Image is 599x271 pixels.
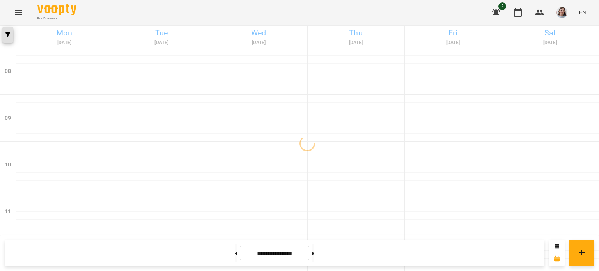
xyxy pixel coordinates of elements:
h6: [DATE] [309,39,403,46]
h6: Mon [17,27,112,39]
h6: Sat [503,27,597,39]
h6: [DATE] [17,39,112,46]
h6: [DATE] [114,39,209,46]
h6: Wed [211,27,306,39]
img: Voopty Logo [37,4,76,15]
h6: 08 [5,67,11,76]
button: Menu [9,3,28,22]
img: 6242ec16dc90ad4268c72ceab8d6e351.jpeg [556,7,567,18]
h6: [DATE] [211,39,306,46]
h6: Fri [406,27,500,39]
h6: [DATE] [503,39,597,46]
h6: 09 [5,114,11,122]
span: EN [578,8,587,16]
span: 2 [498,2,506,10]
h6: 11 [5,207,11,216]
h6: Tue [114,27,209,39]
button: EN [575,5,590,19]
h6: Thu [309,27,403,39]
h6: 10 [5,161,11,169]
h6: [DATE] [406,39,500,46]
span: For Business [37,16,76,21]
